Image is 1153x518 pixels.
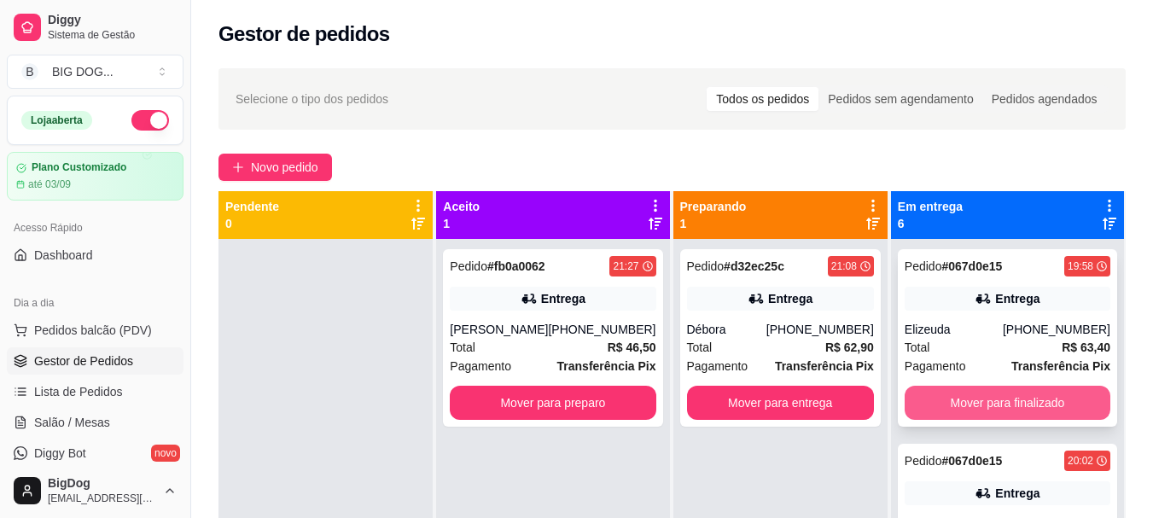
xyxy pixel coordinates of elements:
button: Alterar Status [131,110,169,131]
article: até 03/09 [28,178,71,191]
button: Select a team [7,55,183,89]
span: Sistema de Gestão [48,28,177,42]
button: Mover para preparo [450,386,655,420]
p: Pendente [225,198,279,215]
strong: R$ 63,40 [1062,340,1110,354]
div: Loja aberta [21,111,92,130]
span: Pagamento [687,357,748,375]
span: Pagamento [905,357,966,375]
span: Dashboard [34,247,93,264]
span: BigDog [48,476,156,492]
span: plus [232,161,244,173]
span: Total [687,338,713,357]
div: 20:02 [1068,454,1093,468]
a: Plano Customizadoaté 03/09 [7,152,183,201]
span: Total [905,338,930,357]
p: Em entrega [898,198,963,215]
span: Pedido [687,259,725,273]
div: Pedidos agendados [982,87,1107,111]
p: 0 [225,215,279,232]
div: [PHONE_NUMBER] [548,321,655,338]
strong: Transferência Pix [775,359,874,373]
p: 1 [443,215,480,232]
div: 21:08 [831,259,857,273]
button: Mover para finalizado [905,386,1110,420]
a: Gestor de Pedidos [7,347,183,375]
div: Entrega [541,290,585,307]
button: Pedidos balcão (PDV) [7,317,183,344]
span: Diggy [48,13,177,28]
strong: # fb0a0062 [487,259,545,273]
p: 1 [680,215,747,232]
span: Pedido [905,259,942,273]
span: Pagamento [450,357,511,375]
div: [PERSON_NAME] [450,321,548,338]
span: Gestor de Pedidos [34,352,133,370]
span: Novo pedido [251,158,318,177]
div: 19:58 [1068,259,1093,273]
div: Elizeuda [905,321,1003,338]
a: Salão / Mesas [7,409,183,436]
div: Débora [687,321,766,338]
span: Lista de Pedidos [34,383,123,400]
div: Pedidos sem agendamento [818,87,982,111]
div: Entrega [768,290,812,307]
article: Plano Customizado [32,161,126,174]
strong: Transferência Pix [557,359,656,373]
div: [PHONE_NUMBER] [1003,321,1110,338]
span: Total [450,338,475,357]
div: [PHONE_NUMBER] [766,321,874,338]
strong: Transferência Pix [1011,359,1110,373]
a: Lista de Pedidos [7,378,183,405]
strong: R$ 46,50 [608,340,656,354]
span: Salão / Mesas [34,414,110,431]
div: BIG DOG ... [52,63,114,80]
button: Novo pedido [218,154,332,181]
a: Dashboard [7,242,183,269]
strong: # 067d0e15 [941,454,1002,468]
h2: Gestor de pedidos [218,20,390,48]
button: Mover para entrega [687,386,874,420]
span: [EMAIL_ADDRESS][DOMAIN_NAME] [48,492,156,505]
span: Pedido [905,454,942,468]
p: 6 [898,215,963,232]
a: DiggySistema de Gestão [7,7,183,48]
span: Diggy Bot [34,445,86,462]
span: Pedido [450,259,487,273]
div: Entrega [995,290,1039,307]
div: Entrega [995,485,1039,502]
div: Acesso Rápido [7,214,183,242]
div: Todos os pedidos [707,87,818,111]
button: BigDog[EMAIL_ADDRESS][DOMAIN_NAME] [7,470,183,511]
p: Preparando [680,198,747,215]
p: Aceito [443,198,480,215]
div: Dia a dia [7,289,183,317]
span: Pedidos balcão (PDV) [34,322,152,339]
a: Diggy Botnovo [7,439,183,467]
strong: # 067d0e15 [941,259,1002,273]
span: Selecione o tipo dos pedidos [236,90,388,108]
strong: # d32ec25c [724,259,784,273]
strong: R$ 62,90 [825,340,874,354]
span: B [21,63,38,80]
div: 21:27 [613,259,638,273]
